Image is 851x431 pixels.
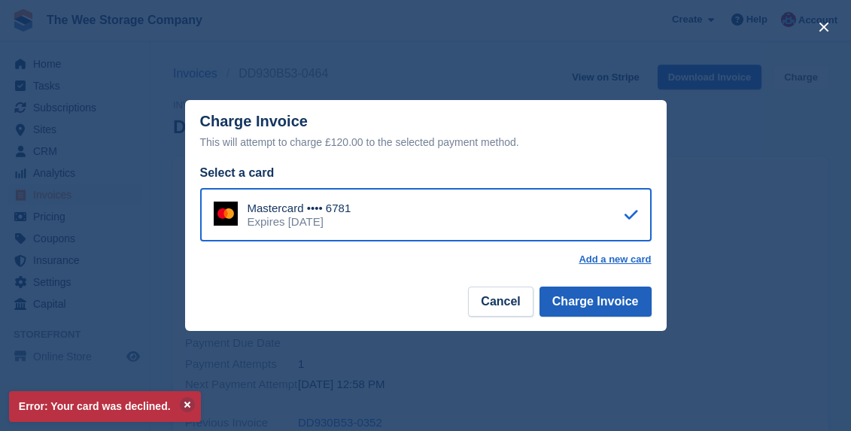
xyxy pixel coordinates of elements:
[200,164,652,182] div: Select a card
[214,202,238,226] img: Mastercard Logo
[539,287,652,317] button: Charge Invoice
[579,253,651,266] a: Add a new card
[200,113,652,151] div: Charge Invoice
[468,287,533,317] button: Cancel
[200,133,652,151] div: This will attempt to charge £120.00 to the selected payment method.
[248,202,351,215] div: Mastercard •••• 6781
[812,15,836,39] button: close
[9,391,201,422] p: Error: Your card was declined.
[248,215,351,229] div: Expires [DATE]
